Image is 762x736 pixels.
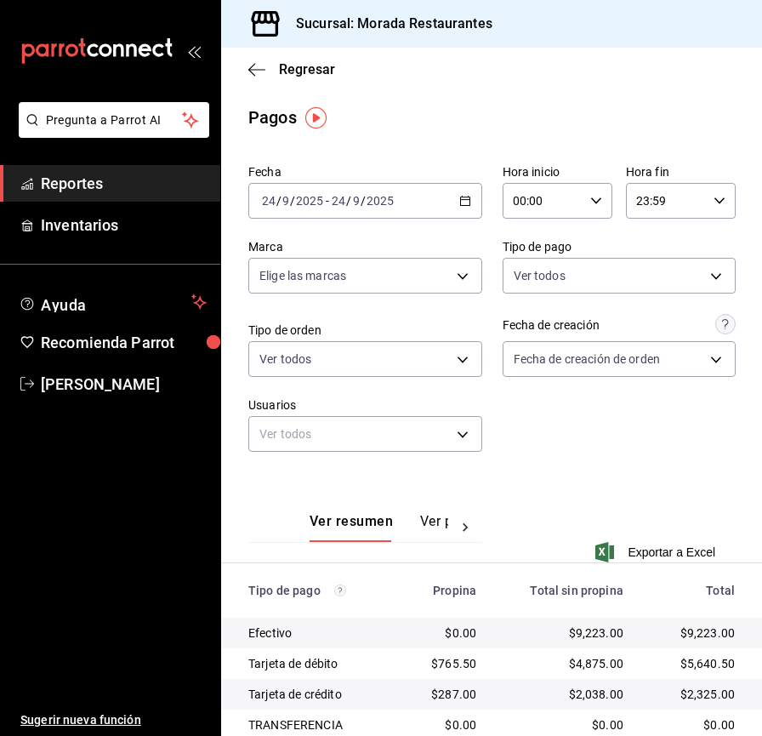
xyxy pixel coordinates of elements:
span: Recomienda Parrot [41,331,207,354]
div: Tarjeta de crédito [248,686,377,703]
div: Efectivo [248,625,377,642]
button: open_drawer_menu [187,44,201,58]
span: Sugerir nueva función [20,711,207,729]
span: Inventarios [41,214,207,237]
label: Usuarios [248,399,482,411]
div: Fecha de creación [503,317,600,334]
div: $2,038.00 [503,686,623,703]
span: Ayuda [41,292,185,312]
div: $4,875.00 [503,655,623,672]
div: $0.00 [503,716,623,733]
button: Ver resumen [310,513,393,542]
div: Tarjeta de débito [248,655,377,672]
button: Pregunta a Parrot AI [19,102,209,138]
span: Regresar [279,61,335,77]
div: $2,325.00 [651,686,735,703]
div: Total sin propina [503,584,623,597]
input: ---- [366,194,395,208]
img: Tooltip marker [305,107,327,128]
div: $0.00 [404,716,477,733]
span: / [361,194,366,208]
div: navigation tabs [310,513,448,542]
span: Fecha de creación de orden [514,351,660,368]
div: Propina [404,584,477,597]
button: Regresar [248,61,335,77]
div: Total [651,584,735,597]
label: Fecha [248,166,482,178]
span: / [290,194,295,208]
span: - [326,194,329,208]
input: -- [281,194,290,208]
div: $0.00 [651,716,735,733]
span: [PERSON_NAME] [41,373,207,396]
span: Ver todos [514,267,566,284]
div: Tipo de pago [248,584,377,597]
span: Reportes [41,172,207,195]
label: Tipo de orden [248,324,482,336]
input: -- [261,194,276,208]
label: Hora fin [626,166,736,178]
label: Tipo de pago [503,241,736,253]
div: $5,640.50 [651,655,735,672]
button: Exportar a Excel [599,542,715,562]
input: ---- [295,194,324,208]
input: -- [331,194,346,208]
svg: Los pagos realizados con Pay y otras terminales son montos brutos. [334,585,346,596]
div: $287.00 [404,686,477,703]
div: Ver todos [248,416,482,452]
input: -- [352,194,361,208]
span: Elige las marcas [259,267,346,284]
a: Pregunta a Parrot AI [12,123,209,141]
span: / [346,194,351,208]
div: Pagos [248,105,297,130]
label: Hora inicio [503,166,612,178]
h3: Sucursal: Morada Restaurantes [282,14,492,34]
button: Ver pagos [420,513,484,542]
label: Marca [248,241,482,253]
div: TRANSFERENCIA [248,716,377,733]
span: / [276,194,281,208]
div: $9,223.00 [503,625,623,642]
div: $9,223.00 [651,625,735,642]
div: $765.50 [404,655,477,672]
span: Pregunta a Parrot AI [46,111,183,129]
div: $0.00 [404,625,477,642]
span: Ver todos [259,351,311,368]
